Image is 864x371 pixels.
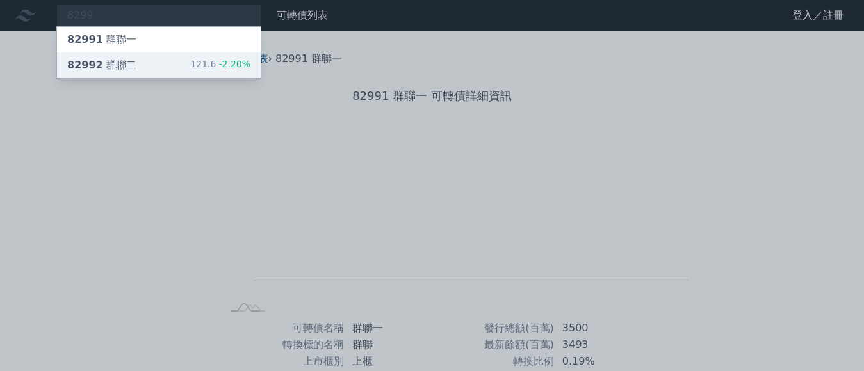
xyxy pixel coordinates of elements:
span: 82991 [67,33,103,45]
div: 群聯二 [67,58,136,73]
div: 121.6 [190,58,250,73]
span: 82992 [67,59,103,71]
span: -2.20% [216,59,250,69]
a: 82992群聯二 121.6-2.20% [57,52,261,78]
div: 群聯一 [67,32,136,47]
a: 82991群聯一 [57,27,261,52]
